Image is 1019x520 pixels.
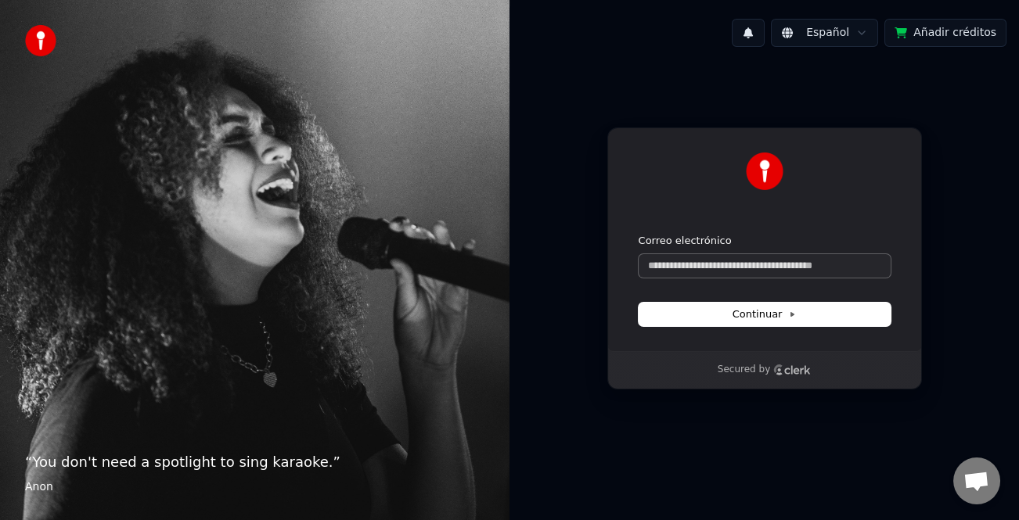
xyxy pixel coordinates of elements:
[25,451,484,473] p: “ You don't need a spotlight to sing karaoke. ”
[639,303,891,326] button: Continuar
[733,307,797,321] span: Continuar
[718,364,770,376] p: Secured by
[953,457,1000,504] div: Chat abierto
[746,152,783,190] img: Youka
[773,364,811,375] a: Clerk logo
[639,234,732,248] label: Correo electrónico
[25,25,56,56] img: youka
[25,479,484,495] footer: Anon
[884,19,1006,47] button: Añadir créditos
